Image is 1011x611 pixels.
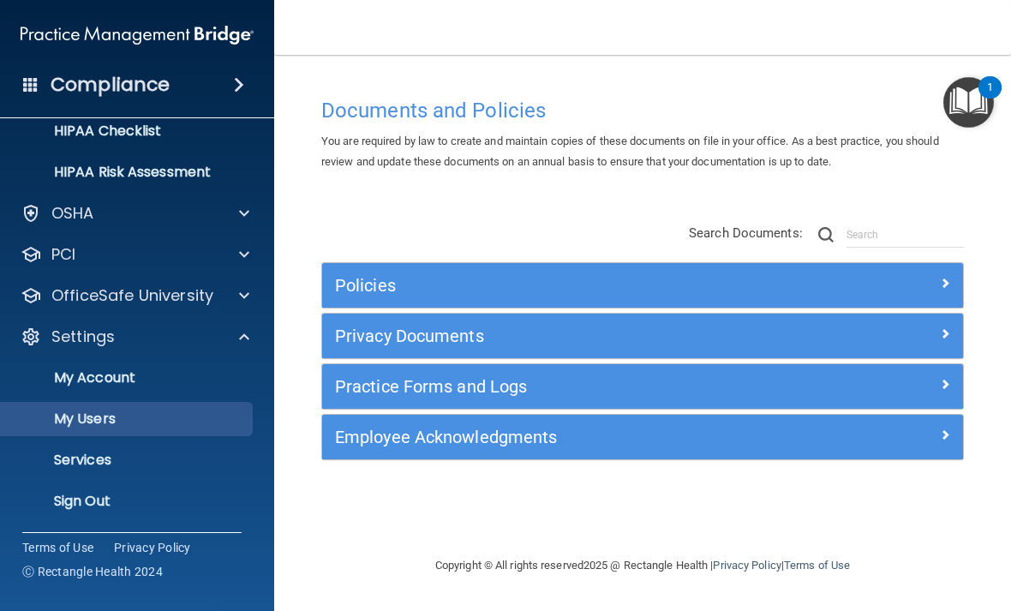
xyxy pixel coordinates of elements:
[11,123,245,140] p: HIPAA Checklist
[335,423,950,451] a: Employee Acknowledgments
[943,77,994,128] button: Open Resource Center, 1 new notification
[987,87,993,110] div: 1
[11,410,245,428] p: My Users
[51,244,75,265] p: PCI
[335,272,950,299] a: Policies
[335,326,790,345] h5: Privacy Documents
[11,164,245,181] p: HIPAA Risk Assessment
[114,539,191,556] a: Privacy Policy
[51,73,170,97] h4: Compliance
[11,452,245,469] p: Services
[335,373,950,400] a: Practice Forms and Logs
[51,326,115,347] p: Settings
[846,222,964,248] input: Search
[21,285,249,306] a: OfficeSafe University
[321,135,939,168] span: You are required by law to create and maintain copies of these documents on file in your office. ...
[713,559,781,572] a: Privacy Policy
[330,538,955,593] div: Copyright © All rights reserved 2025 @ Rectangle Health | |
[22,539,93,556] a: Terms of Use
[51,203,94,224] p: OSHA
[689,225,803,241] span: Search Documents:
[21,203,249,224] a: OSHA
[21,244,249,265] a: PCI
[22,563,163,580] span: Ⓒ Rectangle Health 2024
[21,326,249,347] a: Settings
[335,428,790,446] h5: Employee Acknowledgments
[335,276,790,295] h5: Policies
[818,227,834,243] img: ic-search.3b580494.png
[335,322,950,350] a: Privacy Documents
[11,369,245,386] p: My Account
[335,377,790,396] h5: Practice Forms and Logs
[321,99,964,122] h4: Documents and Policies
[784,559,850,572] a: Terms of Use
[51,285,213,306] p: OfficeSafe University
[11,493,245,510] p: Sign Out
[21,18,254,52] img: PMB logo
